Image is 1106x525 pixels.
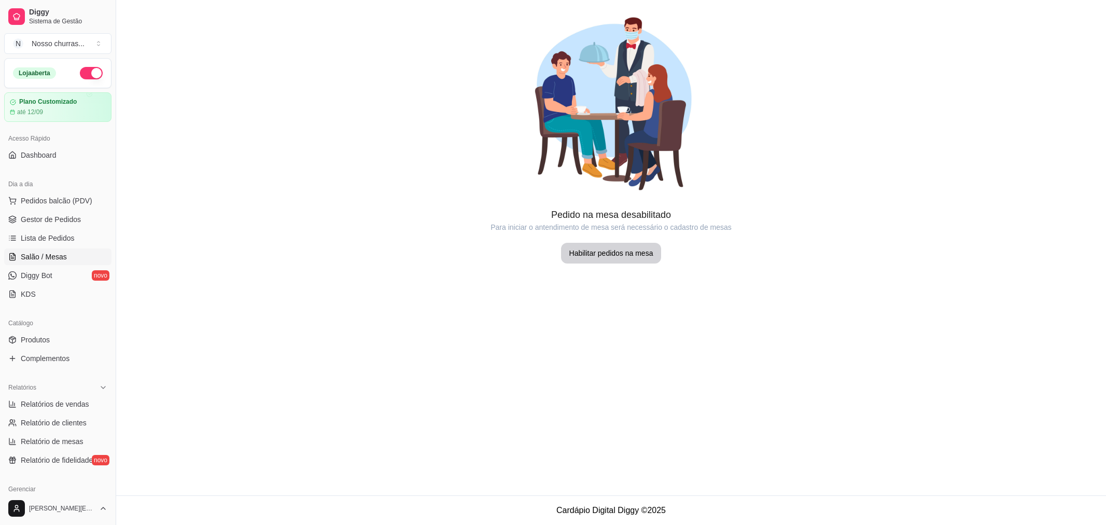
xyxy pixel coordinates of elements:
span: Relatórios [8,383,36,392]
span: Pedidos balcão (PDV) [21,196,92,206]
span: Salão / Mesas [21,252,67,262]
a: Produtos [4,331,111,348]
a: Complementos [4,350,111,367]
button: Select a team [4,33,111,54]
div: Dia a dia [4,176,111,192]
button: Alterar Status [80,67,103,79]
a: Relatórios de vendas [4,396,111,412]
span: Dashboard [21,150,57,160]
a: KDS [4,286,111,302]
article: Pedido na mesa desabilitado [116,208,1106,222]
div: Nosso churras ... [32,38,85,49]
span: [PERSON_NAME][EMAIL_ADDRESS][DOMAIN_NAME] [29,504,95,513]
a: DiggySistema de Gestão [4,4,111,29]
span: Lista de Pedidos [21,233,75,243]
a: Gestor de Pedidos [4,211,111,228]
span: Relatório de mesas [21,436,83,447]
span: Relatórios de vendas [21,399,89,409]
div: Loja aberta [13,67,56,79]
a: Salão / Mesas [4,248,111,265]
a: Relatório de clientes [4,415,111,431]
button: Pedidos balcão (PDV) [4,192,111,209]
button: [PERSON_NAME][EMAIL_ADDRESS][DOMAIN_NAME] [4,496,111,521]
a: Dashboard [4,147,111,163]
a: Lista de Pedidos [4,230,111,246]
div: Acesso Rápido [4,130,111,147]
span: Sistema de Gestão [29,17,107,25]
span: Relatório de clientes [21,418,87,428]
span: Complementos [21,353,69,364]
article: Para iniciar o antendimento de mesa será necessário o cadastro de mesas [116,222,1106,232]
a: Diggy Botnovo [4,267,111,284]
span: Diggy [29,8,107,17]
a: Relatório de mesas [4,433,111,450]
span: Gestor de Pedidos [21,214,81,225]
span: Relatório de fidelidade [21,455,93,465]
div: Catálogo [4,315,111,331]
span: KDS [21,289,36,299]
footer: Cardápio Digital Diggy © 2025 [116,495,1106,525]
span: N [13,38,23,49]
span: Diggy Bot [21,270,52,281]
a: Relatório de fidelidadenovo [4,452,111,468]
article: até 12/09 [17,108,43,116]
button: Habilitar pedidos na mesa [561,243,662,264]
a: Plano Customizadoaté 12/09 [4,92,111,122]
div: Gerenciar [4,481,111,498]
article: Plano Customizado [19,98,77,106]
span: Produtos [21,335,50,345]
